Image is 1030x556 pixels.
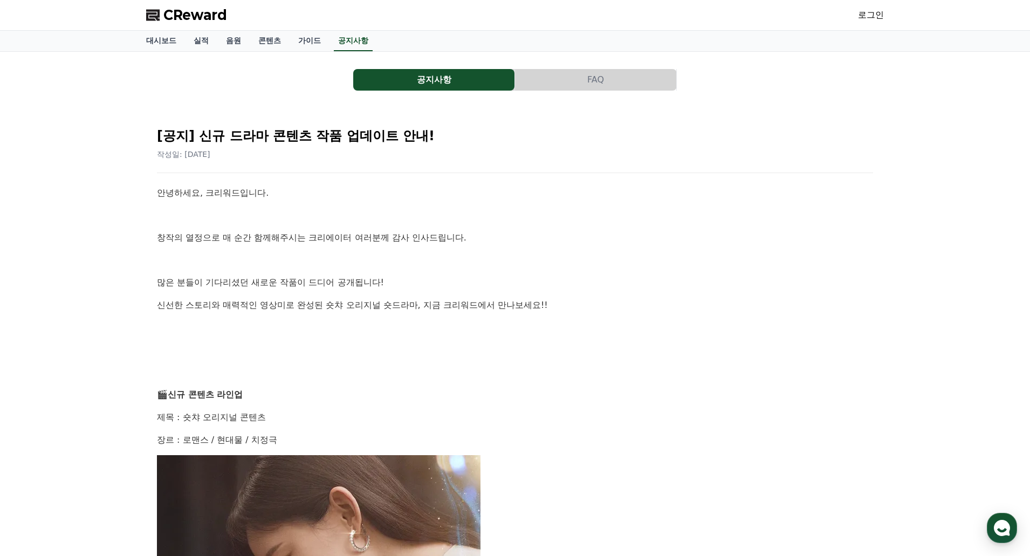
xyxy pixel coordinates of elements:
p: 신선한 스토리와 매력적인 영상미로 완성된 숏챠 오리지널 숏드라마, 지금 크리워드에서 만나보세요!! [157,298,873,312]
p: 장르 : 로맨스 / 현대물 / 치정극 [157,433,873,447]
a: 콘텐츠 [250,31,290,51]
a: 음원 [217,31,250,51]
strong: 신규 콘텐츠 라인업 [168,389,243,400]
button: FAQ [515,69,676,91]
span: 대화 [99,359,112,367]
a: 실적 [185,31,217,51]
p: 제목 : 숏챠 오리지널 콘텐츠 [157,410,873,424]
a: CReward [146,6,227,24]
p: 안녕하세요, 크리워드입니다. [157,186,873,200]
span: 🎬 [157,389,168,400]
a: 로그인 [858,9,884,22]
a: FAQ [515,69,677,91]
a: 설정 [139,342,207,369]
span: 홈 [34,358,40,367]
a: 대시보드 [138,31,185,51]
span: 설정 [167,358,180,367]
a: 공지사항 [334,31,373,51]
a: 공지사항 [353,69,515,91]
button: 공지사항 [353,69,514,91]
h2: [공지] 신규 드라마 콘텐츠 작품 업데이트 안내! [157,127,873,145]
span: CReward [163,6,227,24]
p: 창작의 열정으로 매 순간 함께해주시는 크리에이터 여러분께 감사 인사드립니다. [157,231,873,245]
p: 많은 분들이 기다리셨던 새로운 작품이 드디어 공개됩니다! [157,276,873,290]
a: 가이드 [290,31,329,51]
a: 대화 [71,342,139,369]
a: 홈 [3,342,71,369]
span: 작성일: [DATE] [157,150,210,159]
